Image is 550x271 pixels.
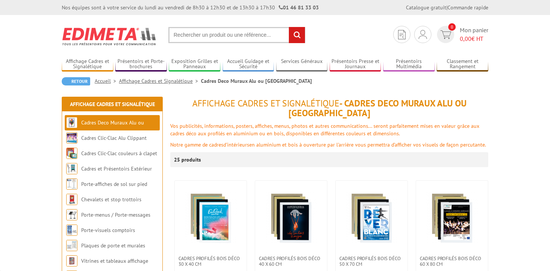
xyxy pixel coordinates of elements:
a: Porte-menus / Porte-messages [81,211,150,218]
a: Accueil [95,78,119,84]
a: Services Généraux [276,58,328,70]
img: Porte-visuels comptoirs [66,225,77,236]
a: Exposition Grilles et Panneaux [169,58,220,70]
span: 0 [448,23,456,31]
strong: 01 46 81 33 03 [279,4,319,11]
img: Cadres Deco Muraux Alu ou Bois [66,117,77,128]
a: Cadres Profilés Bois Déco 50 x 70 cm [336,256,407,267]
a: Accueil Guidage et Sécurité [223,58,274,70]
img: Cadres Profilés Bois Déco 60 x 80 cm [426,192,478,244]
span: 0,00 [460,35,471,42]
span: Cadres Profilés Bois Déco 40 x 60 cm [259,256,323,267]
a: Cadres et Présentoirs Extérieur [81,165,152,172]
a: Porte-visuels comptoirs [81,227,135,234]
a: devis rapide 0 Mon panier 0,00€ HT [435,26,488,43]
a: Chevalets et stop trottoirs [81,196,141,203]
font: d'intérieurs [223,141,249,148]
a: Cadres Profilés Bois Déco 30 x 40 cm [175,256,247,267]
span: Mon panier [460,26,488,43]
span: € HT [460,34,488,43]
img: Chevalets et stop trottoirs [66,194,77,205]
h1: - Cadres Deco Muraux Alu ou [GEOGRAPHIC_DATA] [170,99,488,118]
a: Cadres Clic-Clac couleurs à clapet [81,150,157,157]
a: Cadres Profilés Bois Déco 60 x 80 cm [416,256,488,267]
span: Cadres Profilés Bois Déco 50 x 70 cm [339,256,404,267]
span: Affichage Cadres et Signalétique [192,97,339,109]
img: Cadres Profilés Bois Déco 50 x 70 cm [345,192,398,244]
a: Porte-affiches de sol sur pied [81,181,147,187]
font: Vos publicités, informations, posters, affiches, menus, photos et autres communications... seront... [170,123,479,137]
a: Classement et Rangement [437,58,488,70]
img: Vitrines et tableaux affichage [66,255,77,267]
img: Porte-affiches de sol sur pied [66,178,77,190]
img: Porte-menus / Porte-messages [66,209,77,220]
a: Cadres Clic-Clac Alu Clippant [81,135,147,141]
a: Cadres Profilés Bois Déco 40 x 60 cm [255,256,327,267]
a: Présentoirs et Porte-brochures [115,58,167,70]
font: en aluminium et bois à ouverture par l'arrière vous permettra d’afficher vos visuels de façon per... [249,141,486,148]
span: Cadres Profilés Bois Déco 60 x 80 cm [420,256,484,267]
a: Présentoirs Multimédia [383,58,435,70]
div: Nos équipes sont à votre service du lundi au vendredi de 8h30 à 12h30 et de 13h30 à 17h30 [62,4,319,11]
p: 25 produits [174,152,202,167]
a: Retour [62,77,90,85]
a: Présentoirs Presse et Journaux [330,58,381,70]
img: Edimeta [62,22,157,50]
li: Cadres Deco Muraux Alu ou [GEOGRAPHIC_DATA] [201,77,312,85]
a: Affichage Cadres et Signalétique [119,78,201,84]
a: Vitrines et tableaux affichage [81,258,148,264]
img: Cadres et Présentoirs Extérieur [66,163,77,174]
img: Cadres Profilés Bois Déco 30 x 40 cm [184,192,237,244]
a: Catalogue gratuit [406,4,446,11]
a: Affichage Cadres et Signalétique [70,101,155,108]
img: devis rapide [398,30,406,39]
input: Rechercher un produit ou une référence... [168,27,305,43]
a: Plaques de porte et murales [81,242,145,249]
span: Cadres Profilés Bois Déco 30 x 40 cm [178,256,243,267]
font: Notre gamme de cadres [170,141,223,148]
input: rechercher [289,27,305,43]
a: Commande rapide [447,4,488,11]
a: Affichage Cadres et Signalétique [62,58,113,70]
img: devis rapide [440,30,451,39]
img: Cadres Profilés Bois Déco 40 x 60 cm [265,192,317,244]
a: Cadres Deco Muraux Alu ou [GEOGRAPHIC_DATA] [66,119,144,141]
img: Cadres Clic-Clac couleurs à clapet [66,148,77,159]
div: | [406,4,488,11]
img: devis rapide [419,30,427,39]
img: Plaques de porte et murales [66,240,77,251]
